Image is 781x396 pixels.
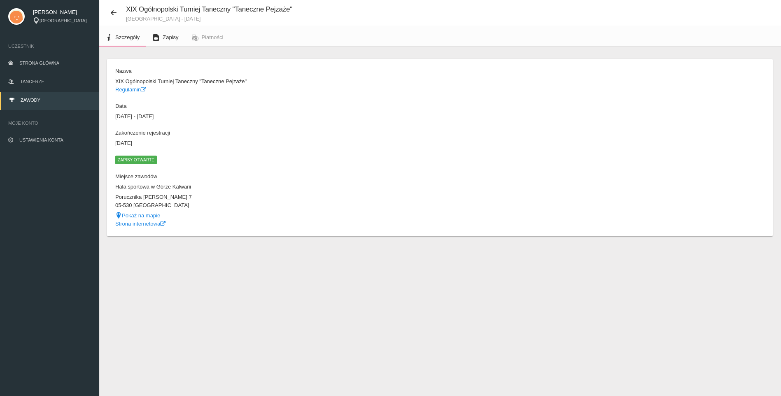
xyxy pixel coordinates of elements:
a: Pokaż na mapie [115,212,160,219]
span: Uczestnik [8,42,91,50]
a: Zapisy [146,28,185,47]
dd: 05-530 [GEOGRAPHIC_DATA] [115,201,436,210]
dt: Data [115,102,436,110]
span: Szczegóły [115,34,140,40]
dd: Hala sportowa w Górze Kalwarii [115,183,436,191]
dd: Porucznika [PERSON_NAME] 7 [115,193,436,201]
dd: [DATE] - [DATE] [115,112,436,121]
a: Szczegóły [99,28,146,47]
span: [PERSON_NAME] [33,8,91,16]
span: Zapisy otwarte [115,156,157,164]
span: Strona główna [19,61,59,65]
a: Płatności [185,28,230,47]
span: Zawody [21,98,40,102]
span: XIX Ogólnopolski Turniej Taneczny "Taneczne Pejzaże" [126,5,292,13]
img: svg [8,8,25,25]
a: Regulamin [115,86,146,93]
span: Tancerze [20,79,44,84]
dt: Zakończenie rejestracji [115,129,436,137]
span: Moje konto [8,119,91,127]
a: Strona internetowa [115,221,166,227]
a: Zapisy otwarte [115,156,157,163]
span: Zapisy [163,34,178,40]
dd: XIX Ogólnopolski Turniej Taneczny "Taneczne Pejzaże" [115,77,436,86]
small: [GEOGRAPHIC_DATA] - [DATE] [126,16,292,21]
div: [GEOGRAPHIC_DATA] [33,17,91,24]
dt: Nazwa [115,67,436,75]
dd: [DATE] [115,139,436,147]
span: Płatności [202,34,224,40]
dt: Miejsce zawodów [115,172,436,181]
span: Ustawienia konta [19,137,63,142]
